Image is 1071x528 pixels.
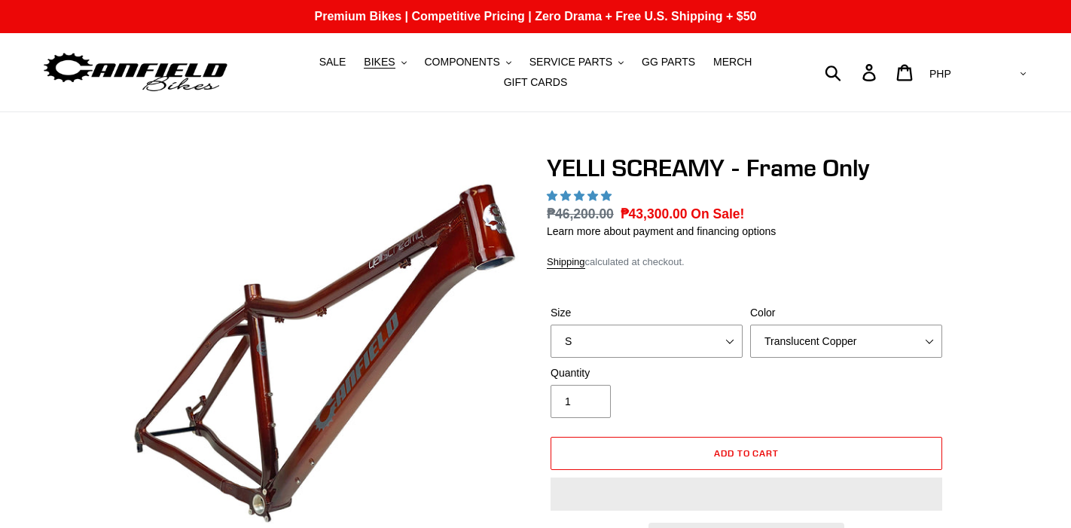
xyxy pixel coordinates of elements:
button: COMPONENTS [416,52,518,72]
div: calculated at checkout. [547,255,946,270]
label: Quantity [551,365,743,381]
span: MERCH [713,56,752,69]
span: SALE [319,56,346,69]
span: BIKES [364,56,395,69]
span: GG PARTS [642,56,695,69]
span: On Sale! [691,204,744,224]
h1: YELLI SCREAMY - Frame Only [547,154,946,182]
a: Shipping [547,256,585,269]
a: MERCH [706,52,759,72]
span: SERVICE PARTS [529,56,612,69]
button: SERVICE PARTS [522,52,631,72]
span: 5.00 stars [547,190,615,202]
label: Size [551,305,743,321]
s: ₱46,200.00 [547,206,614,221]
img: Canfield Bikes [41,49,230,96]
a: SALE [312,52,354,72]
span: COMPONENTS [424,56,499,69]
button: Add to cart [551,437,942,470]
span: Add to cart [714,447,780,459]
a: GIFT CARDS [496,72,575,93]
label: Color [750,305,942,321]
input: Search [833,56,871,89]
a: Learn more about payment and financing options [547,225,776,237]
span: ₱43,300.00 [621,206,688,221]
span: GIFT CARDS [504,76,568,89]
button: BIKES [356,52,413,72]
a: GG PARTS [634,52,703,72]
